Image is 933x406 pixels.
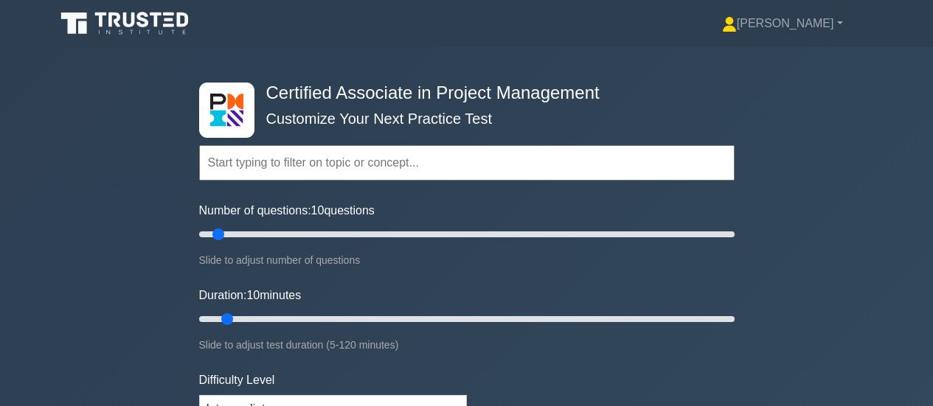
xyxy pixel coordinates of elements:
a: [PERSON_NAME] [687,9,878,38]
input: Start typing to filter on topic or concept... [199,145,735,181]
div: Slide to adjust number of questions [199,251,735,269]
label: Number of questions: questions [199,202,375,220]
label: Difficulty Level [199,371,275,389]
div: Slide to adjust test duration (5-120 minutes) [199,336,735,354]
span: 10 [311,204,325,217]
span: 10 [246,289,260,301]
h4: Certified Associate in Project Management [260,83,662,104]
label: Duration: minutes [199,287,302,304]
